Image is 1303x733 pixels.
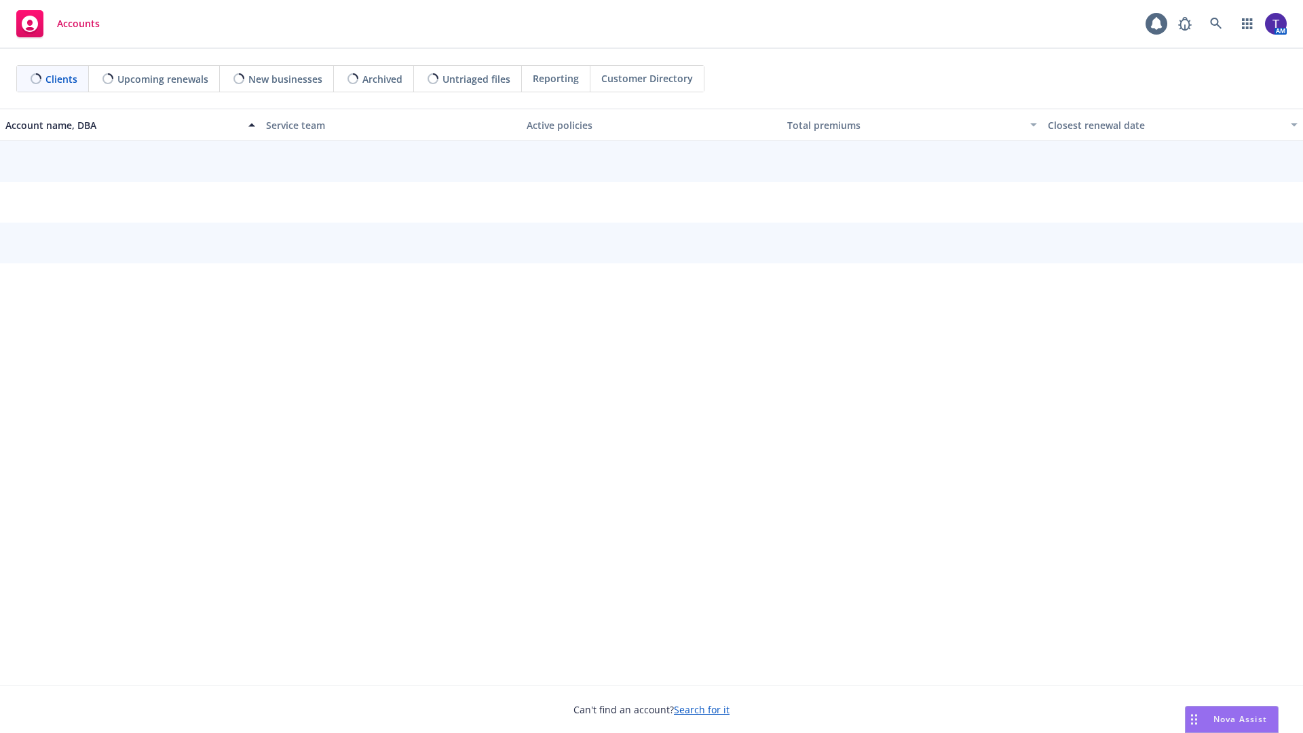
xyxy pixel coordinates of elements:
a: Accounts [11,5,105,43]
div: Total premiums [787,118,1022,132]
span: Reporting [533,71,579,86]
a: Report a Bug [1171,10,1198,37]
div: Service team [266,118,516,132]
span: Accounts [57,18,100,29]
span: Clients [45,72,77,86]
div: Account name, DBA [5,118,240,132]
a: Search for it [674,703,730,716]
a: Switch app [1234,10,1261,37]
button: Total premiums [782,109,1042,141]
span: Archived [362,72,402,86]
div: Closest renewal date [1048,118,1283,132]
span: Upcoming renewals [117,72,208,86]
img: photo [1265,13,1287,35]
button: Service team [261,109,521,141]
span: New businesses [248,72,322,86]
div: Drag to move [1186,707,1203,732]
span: Untriaged files [442,72,510,86]
span: Can't find an account? [573,702,730,717]
span: Nova Assist [1213,713,1267,725]
div: Active policies [527,118,776,132]
span: Customer Directory [601,71,693,86]
button: Closest renewal date [1042,109,1303,141]
button: Nova Assist [1185,706,1279,733]
a: Search [1203,10,1230,37]
button: Active policies [521,109,782,141]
